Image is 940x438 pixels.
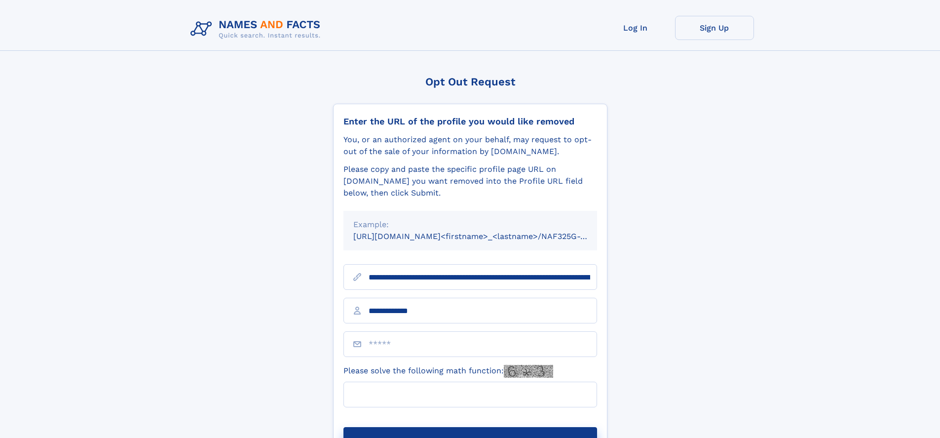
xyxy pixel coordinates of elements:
label: Please solve the following math function: [343,365,553,378]
small: [URL][DOMAIN_NAME]<firstname>_<lastname>/NAF325G-xxxxxxxx [353,232,616,241]
div: Please copy and paste the specific profile page URL on [DOMAIN_NAME] you want removed into the Pr... [343,163,597,199]
img: Logo Names and Facts [187,16,329,42]
a: Sign Up [675,16,754,40]
div: Opt Out Request [333,76,607,88]
div: Example: [353,219,587,231]
div: You, or an authorized agent on your behalf, may request to opt-out of the sale of your informatio... [343,134,597,158]
div: Enter the URL of the profile you would like removed [343,116,597,127]
a: Log In [596,16,675,40]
